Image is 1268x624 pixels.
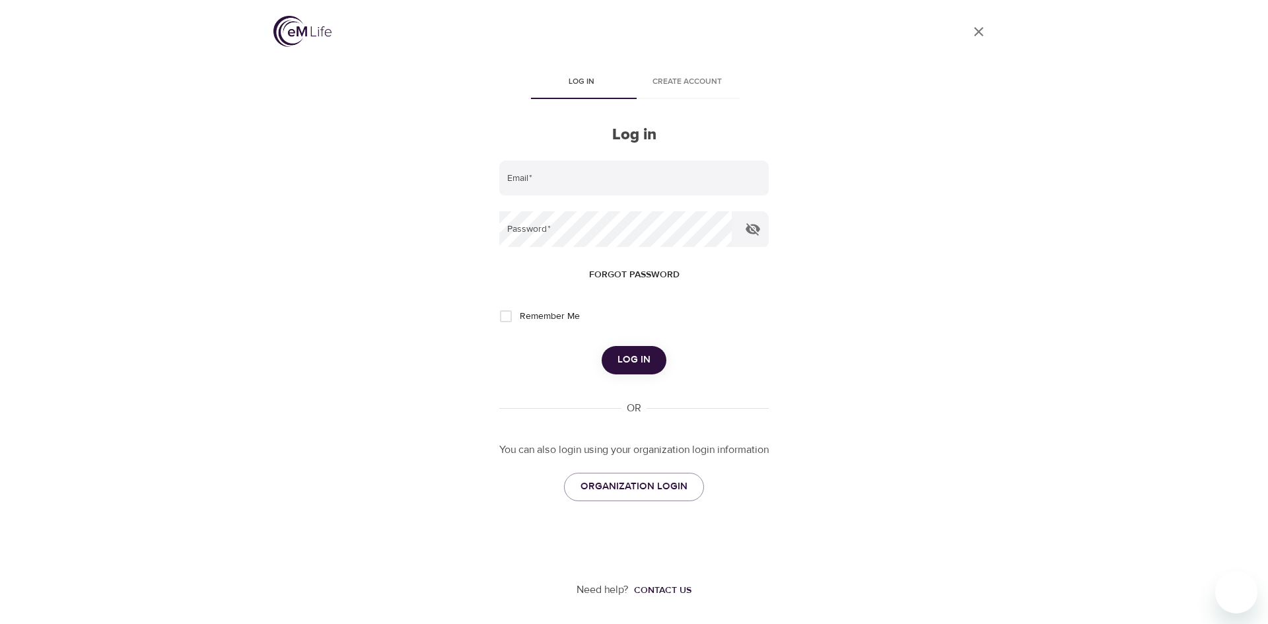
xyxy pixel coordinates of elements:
[642,75,732,89] span: Create account
[499,442,769,458] p: You can also login using your organization login information
[499,67,769,99] div: disabled tabs example
[621,401,647,416] div: OR
[617,351,651,368] span: Log in
[602,346,666,374] button: Log in
[963,16,995,48] a: close
[629,584,691,597] a: Contact us
[564,473,704,501] a: ORGANIZATION LOGIN
[634,584,691,597] div: Contact us
[499,125,769,145] h2: Log in
[1215,571,1257,613] iframe: Button to launch messaging window
[273,16,332,47] img: logo
[520,310,580,324] span: Remember Me
[584,263,685,287] button: Forgot password
[536,75,626,89] span: Log in
[589,267,680,283] span: Forgot password
[577,582,629,598] p: Need help?
[581,478,687,495] span: ORGANIZATION LOGIN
